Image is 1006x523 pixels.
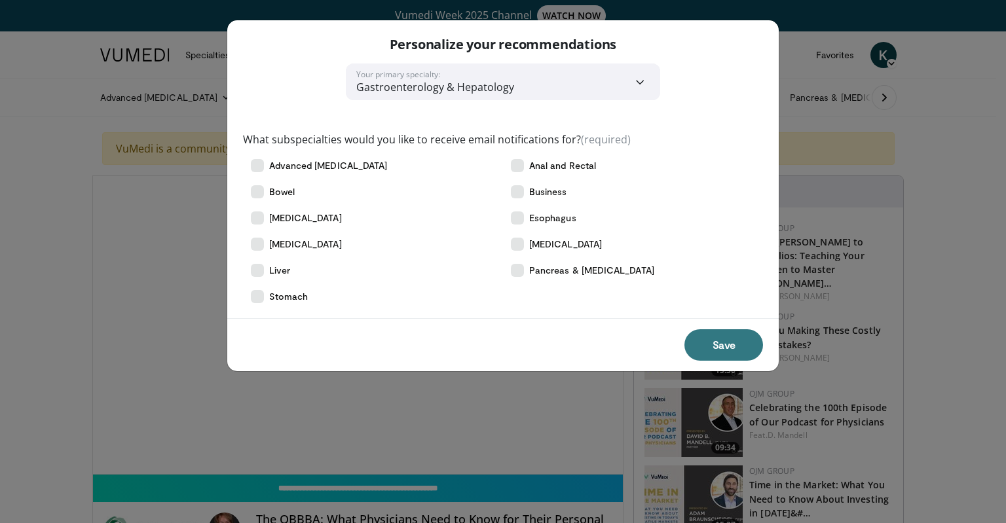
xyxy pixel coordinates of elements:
[529,159,596,172] span: Anal and Rectal
[529,238,602,251] span: [MEDICAL_DATA]
[269,264,290,277] span: Liver
[529,185,567,198] span: Business
[684,329,763,361] button: Save
[529,264,654,277] span: Pancreas & [MEDICAL_DATA]
[269,290,308,303] span: Stomach
[581,132,631,147] span: (required)
[529,211,576,225] span: Esophagus
[390,36,617,53] p: Personalize your recommendations
[269,211,342,225] span: [MEDICAL_DATA]
[269,159,388,172] span: Advanced [MEDICAL_DATA]
[269,185,295,198] span: Bowel
[269,238,342,251] span: [MEDICAL_DATA]
[243,132,631,147] label: What subspecialties would you like to receive email notifications for?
